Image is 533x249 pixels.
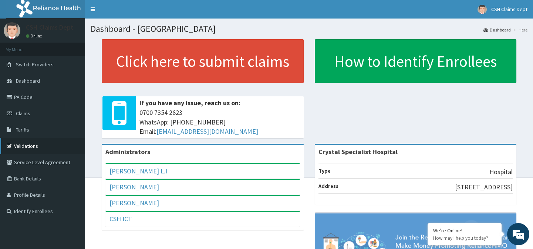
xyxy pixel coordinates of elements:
p: CSH Claims Dept [26,24,74,31]
a: Click here to submit claims [102,39,304,83]
span: 0700 7354 2623 WhatsApp: [PHONE_NUMBER] Email: [139,108,300,136]
strong: Crystal Specialist Hospital [318,147,398,156]
b: Type [318,167,331,174]
img: User Image [478,5,487,14]
a: Online [26,33,44,39]
a: How to Identify Enrollees [315,39,517,83]
p: [STREET_ADDRESS] [455,182,513,192]
span: Claims [16,110,30,117]
img: User Image [4,22,20,39]
span: Dashboard [16,77,40,84]
p: Hospital [489,167,513,177]
a: [PERSON_NAME] [109,183,159,191]
li: Here [512,27,527,33]
p: How may I help you today? [433,235,496,241]
a: [EMAIL_ADDRESS][DOMAIN_NAME] [156,127,258,136]
span: Switch Providers [16,61,54,68]
a: Dashboard [483,27,511,33]
div: We're Online! [433,227,496,234]
a: [PERSON_NAME] L.I [109,167,167,175]
span: Tariffs [16,126,29,133]
a: CSH ICT [109,215,132,223]
b: If you have any issue, reach us on: [139,99,240,107]
b: Address [318,183,338,189]
b: Administrators [105,147,150,156]
a: [PERSON_NAME] [109,199,159,207]
span: CSH Claims Dept [491,6,527,13]
h1: Dashboard - [GEOGRAPHIC_DATA] [91,24,527,34]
